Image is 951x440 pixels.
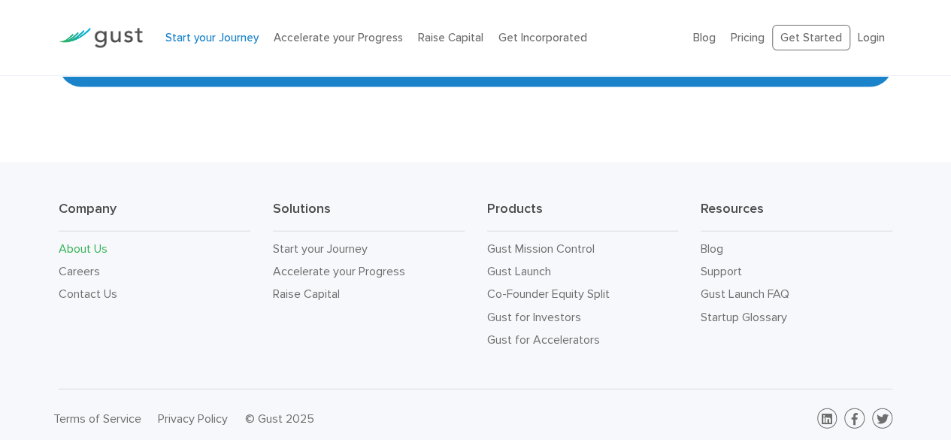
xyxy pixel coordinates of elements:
a: Pricing [731,31,765,44]
a: Gust for Investors [487,310,581,324]
a: Support [701,264,742,278]
a: Co-Founder Equity Split [487,287,610,301]
a: Gust Launch FAQ [701,287,789,301]
h3: Company [59,200,250,232]
a: Blog [701,241,723,256]
h3: Resources [701,200,892,232]
a: Accelerate your Progress [273,264,405,278]
a: Raise Capital [418,31,483,44]
a: Privacy Policy [158,411,228,426]
div: © Gust 2025 [245,408,464,429]
a: Blog [693,31,716,44]
a: Careers [59,264,100,278]
a: About Us [59,241,108,256]
a: Terms of Service [53,411,141,426]
img: Gust Logo [59,28,143,48]
h3: Solutions [273,200,465,232]
a: Get Incorporated [498,31,587,44]
a: Accelerate your Progress [274,31,403,44]
a: Raise Capital [273,287,340,301]
a: Contact Us [59,287,117,301]
a: Start your Journey [165,31,259,44]
a: Gust Launch [487,264,551,278]
a: Gust Mission Control [487,241,595,256]
h3: Products [487,200,679,232]
a: Start your Journey [273,241,368,256]
a: Login [858,31,885,44]
a: Get Started [772,25,850,51]
a: Startup Glossary [701,310,787,324]
a: Gust for Accelerators [487,332,600,347]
